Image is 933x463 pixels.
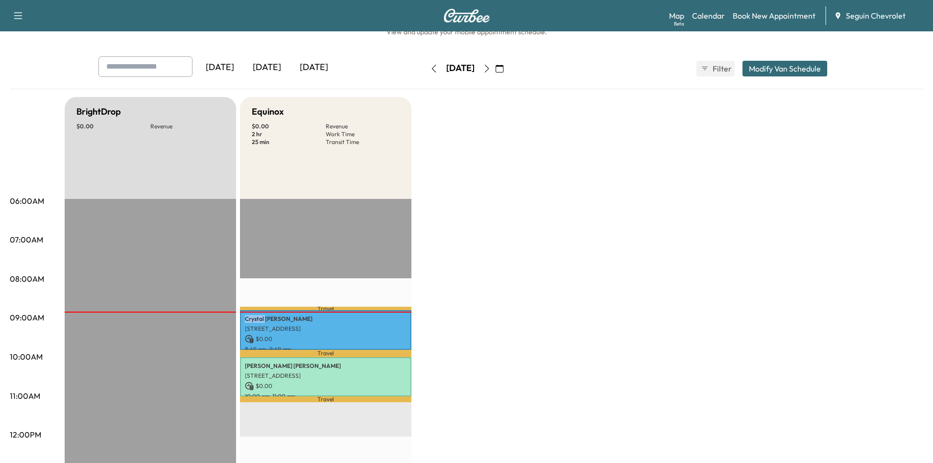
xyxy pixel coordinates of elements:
[10,390,40,402] p: 11:00AM
[10,429,41,440] p: 12:00PM
[326,122,400,130] p: Revenue
[245,315,407,323] p: Crystal [PERSON_NAME]
[713,63,730,74] span: Filter
[10,27,923,37] h6: View and update your mobile appointment schedule.
[446,62,475,74] div: [DATE]
[240,396,411,402] p: Travel
[846,10,906,22] span: Seguin Chevrolet
[696,61,735,76] button: Filter
[669,10,684,22] a: MapBeta
[76,122,150,130] p: $ 0.00
[252,105,284,119] h5: Equinox
[240,307,411,310] p: Travel
[76,105,121,119] h5: BrightDrop
[243,56,290,79] div: [DATE]
[674,20,684,27] div: Beta
[245,335,407,343] p: $ 0.00
[252,130,326,138] p: 2 hr
[290,56,337,79] div: [DATE]
[10,312,44,323] p: 09:00AM
[10,195,44,207] p: 06:00AM
[10,273,44,285] p: 08:00AM
[252,138,326,146] p: 25 min
[150,122,224,130] p: Revenue
[245,382,407,390] p: $ 0.00
[245,325,407,333] p: [STREET_ADDRESS]
[196,56,243,79] div: [DATE]
[245,392,407,400] p: 10:00 am - 11:00 am
[245,362,407,370] p: [PERSON_NAME] [PERSON_NAME]
[692,10,725,22] a: Calendar
[245,345,407,353] p: 8:49 am - 9:49 am
[10,234,43,245] p: 07:00AM
[252,122,326,130] p: $ 0.00
[326,130,400,138] p: Work Time
[240,350,411,357] p: Travel
[326,138,400,146] p: Transit Time
[245,372,407,380] p: [STREET_ADDRESS]
[443,9,490,23] img: Curbee Logo
[742,61,827,76] button: Modify Van Schedule
[10,351,43,363] p: 10:00AM
[733,10,815,22] a: Book New Appointment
